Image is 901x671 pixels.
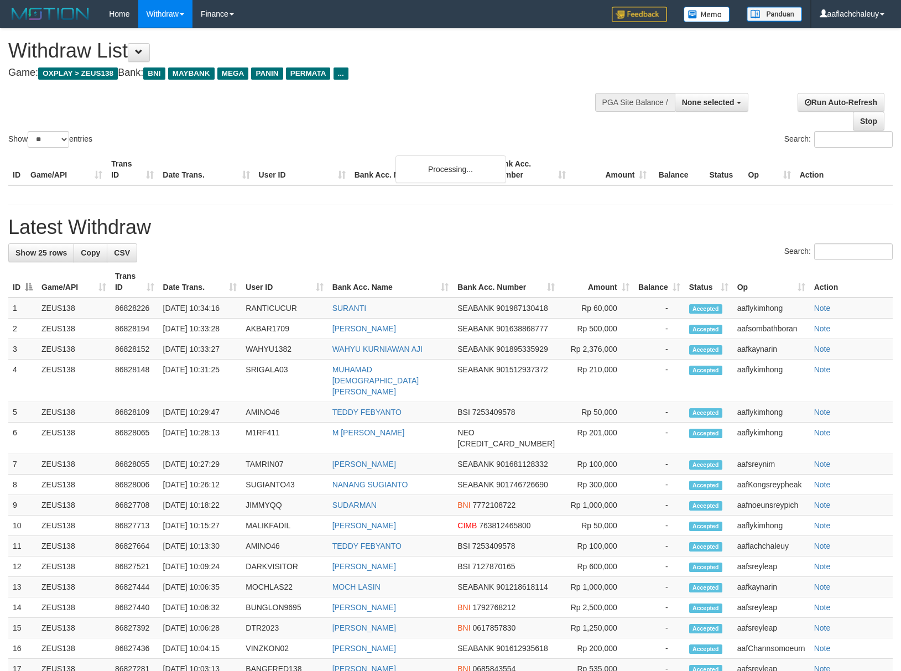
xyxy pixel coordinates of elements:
span: Copy 7772108722 to clipboard [473,501,516,509]
span: Accepted [689,304,722,314]
th: User ID: activate to sort column ascending [241,266,327,298]
th: Action [810,266,893,298]
span: Accepted [689,501,722,511]
td: M1RF411 [241,423,327,454]
th: Status [705,154,743,185]
label: Search: [784,243,893,260]
a: [PERSON_NAME] [332,603,396,612]
td: Rp 100,000 [559,454,634,475]
td: aafsreyleap [733,597,810,618]
span: BNI [457,501,470,509]
td: [DATE] 10:28:13 [159,423,242,454]
td: - [634,402,685,423]
a: Show 25 rows [8,243,74,262]
td: Rp 2,500,000 [559,597,634,618]
td: ZEUS138 [37,516,111,536]
td: 1 [8,298,37,319]
span: Accepted [689,366,722,375]
td: 10 [8,516,37,536]
td: 9 [8,495,37,516]
span: Copy 901681128332 to clipboard [496,460,548,469]
th: Amount [570,154,651,185]
td: - [634,618,685,638]
th: ID [8,154,26,185]
span: BNI [143,67,165,80]
a: [PERSON_NAME] [332,562,396,571]
td: 7 [8,454,37,475]
td: aaflykimhong [733,423,810,454]
td: 13 [8,577,37,597]
td: Rp 2,376,000 [559,339,634,360]
td: aafsreyleap [733,556,810,577]
td: aafsreynim [733,454,810,475]
td: 86827708 [111,495,159,516]
td: - [634,423,685,454]
span: BSI [457,542,470,550]
a: Note [814,582,831,591]
span: None selected [682,98,735,107]
td: ZEUS138 [37,339,111,360]
a: Run Auto-Refresh [798,93,884,112]
label: Search: [784,131,893,148]
span: Accepted [689,481,722,490]
td: 86828148 [111,360,159,402]
td: RANTICUCUR [241,298,327,319]
a: TEDDY FEBYANTO [332,542,402,550]
td: [DATE] 10:04:15 [159,638,242,659]
span: Copy 5859459280659524 to clipboard [457,439,555,448]
h4: Game: Bank: [8,67,590,79]
a: MOCH LASIN [332,582,381,591]
span: SEABANK [457,480,494,489]
a: Note [814,345,831,353]
div: Processing... [395,155,506,183]
td: Rp 50,000 [559,402,634,423]
span: Copy 0617857830 to clipboard [473,623,516,632]
span: Accepted [689,644,722,654]
td: aafsreyleap [733,618,810,638]
span: CIMB [457,521,477,530]
td: DTR2023 [241,618,327,638]
td: [DATE] 10:09:24 [159,556,242,577]
span: Copy 901638868777 to clipboard [496,324,548,333]
td: [DATE] 10:26:12 [159,475,242,495]
span: Copy 901512937372 to clipboard [496,365,548,374]
td: 12 [8,556,37,577]
span: Copy 7253409578 to clipboard [472,408,515,417]
span: Copy 763812465800 to clipboard [479,521,530,530]
th: Action [795,154,893,185]
button: None selected [675,93,748,112]
td: Rp 500,000 [559,319,634,339]
td: 86827444 [111,577,159,597]
a: Note [814,562,831,571]
td: aaflykimhong [733,298,810,319]
td: AMINO46 [241,536,327,556]
td: 16 [8,638,37,659]
img: panduan.png [747,7,802,22]
th: Amount: activate to sort column ascending [559,266,634,298]
td: SRIGALA03 [241,360,327,402]
span: BSI [457,562,470,571]
td: Rp 60,000 [559,298,634,319]
th: Game/API: activate to sort column ascending [37,266,111,298]
span: Accepted [689,624,722,633]
a: TEDDY FEBYANTO [332,408,402,417]
td: 86827713 [111,516,159,536]
span: Accepted [689,522,722,531]
td: 15 [8,618,37,638]
td: ZEUS138 [37,638,111,659]
td: Rp 300,000 [559,475,634,495]
td: 86828065 [111,423,159,454]
span: Accepted [689,563,722,572]
a: CSV [107,243,137,262]
input: Search: [814,131,893,148]
th: Game/API [26,154,107,185]
a: Note [814,460,831,469]
td: [DATE] 10:13:30 [159,536,242,556]
td: ZEUS138 [37,618,111,638]
td: ZEUS138 [37,360,111,402]
span: Accepted [689,408,722,418]
a: Note [814,542,831,550]
a: [PERSON_NAME] [332,460,396,469]
td: [DATE] 10:06:35 [159,577,242,597]
td: DARKVISITOR [241,556,327,577]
